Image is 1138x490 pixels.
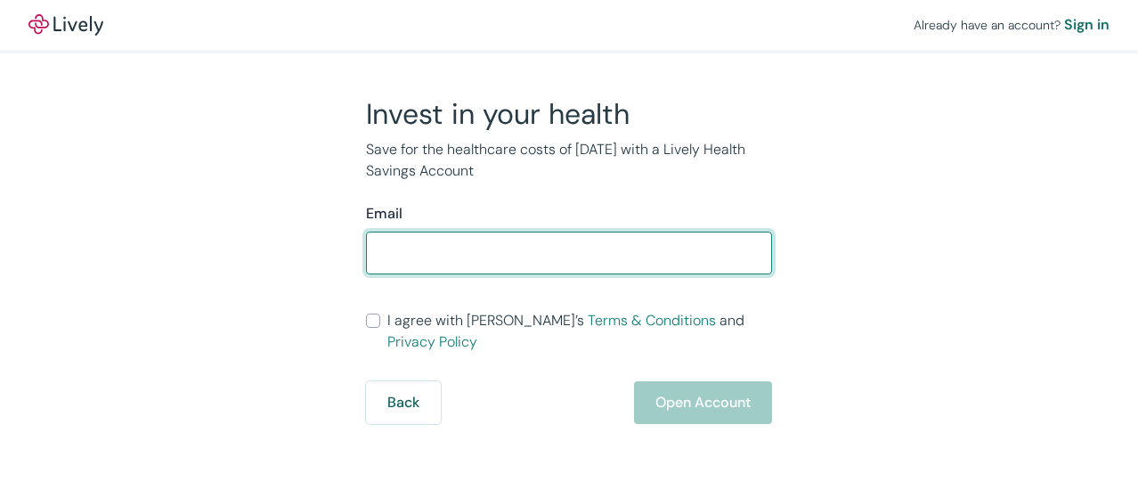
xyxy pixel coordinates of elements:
h2: Invest in your health [366,96,772,132]
img: Lively [28,14,103,36]
a: LivelyLively [28,14,103,36]
a: Privacy Policy [387,332,477,351]
a: Terms & Conditions [588,311,716,330]
p: Save for the healthcare costs of [DATE] with a Lively Health Savings Account [366,139,772,182]
span: I agree with [PERSON_NAME]’s and [387,310,772,353]
a: Sign in [1064,14,1110,36]
div: Already have an account? [914,14,1110,36]
button: Back [366,381,441,424]
label: Email [366,203,402,225]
